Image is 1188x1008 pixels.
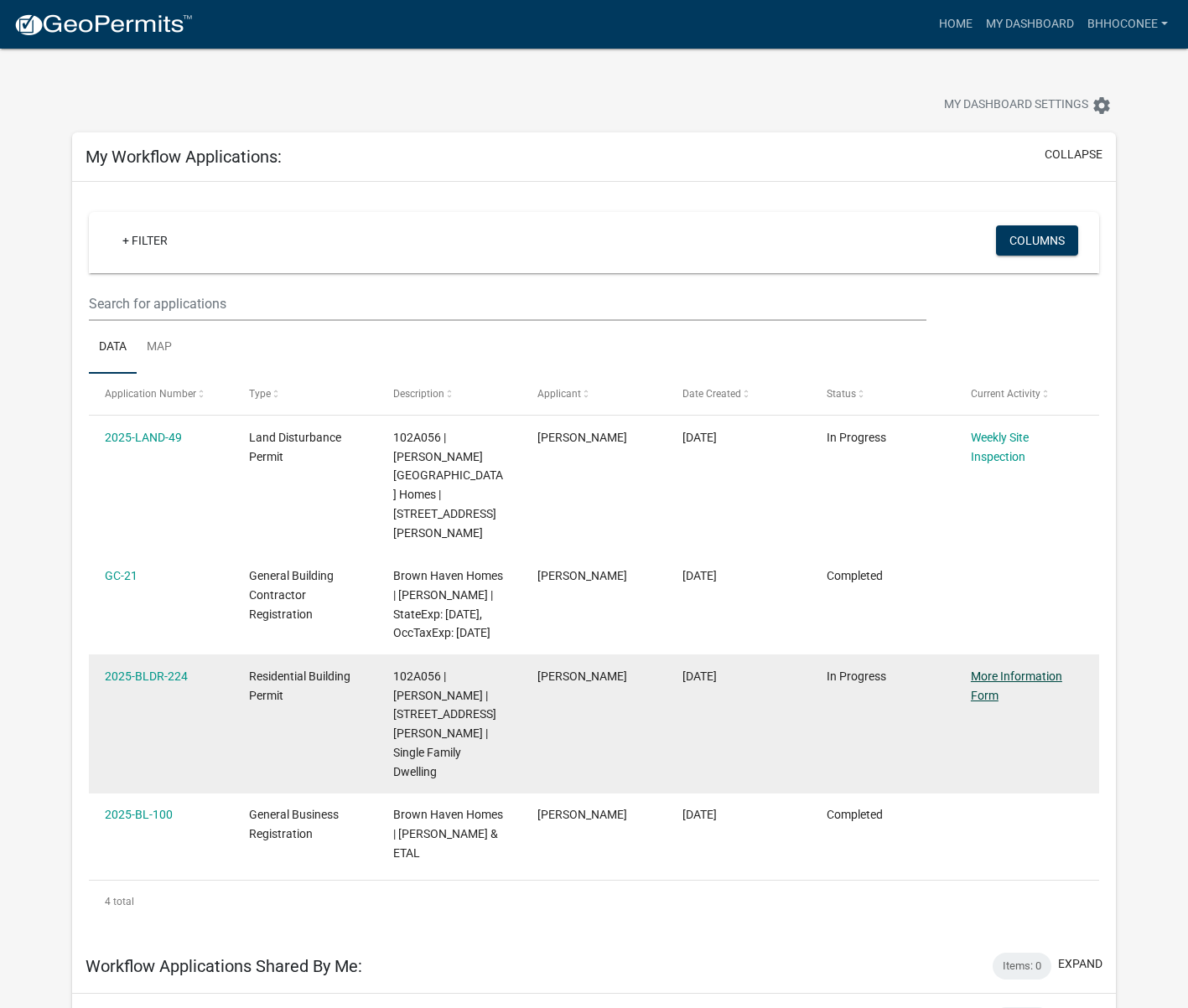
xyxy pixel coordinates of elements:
a: Map [137,321,182,375]
datatable-header-cell: Type [233,374,377,414]
span: Status [827,388,856,400]
div: Items: 0 [993,953,1051,980]
span: 07/22/2025 [682,569,717,582]
datatable-header-cell: Current Activity [955,374,1099,414]
button: Columns [996,225,1078,256]
span: Brown Haven Homes | KIRCHHOFF MARC A & ETAL [393,808,503,860]
a: My Dashboard [979,8,1081,40]
span: In Progress [827,431,886,444]
h5: My Workflow Applications: [86,147,282,167]
button: collapse [1045,146,1102,163]
span: 07/23/2025 [682,431,717,444]
div: collapse [72,182,1116,938]
datatable-header-cell: Date Created [666,374,810,414]
a: 2025-BL-100 [105,808,173,821]
a: BHHOconee [1081,8,1175,40]
span: Application Number [105,388,196,400]
span: Applicant [537,388,581,400]
span: 07/19/2025 [682,669,717,683]
span: Terrie Moon [537,431,627,444]
a: Weekly Site Inspection [971,431,1029,463]
h5: Workflow Applications Shared By Me: [86,956,362,976]
i: settings [1092,96,1112,116]
span: General Business Registration [249,808,339,840]
span: 04/30/2025 [682,808,717,821]
span: Completed [827,569,883,582]
a: 2025-BLDR-224 [105,669,188,683]
span: 102A056 | TIRADO JAVIER | 115 ELLMAN DR | Single Family Dwelling [393,669,496,778]
span: Completed [827,808,883,821]
datatable-header-cell: Description [377,374,521,414]
span: General Building Contractor Registration [249,569,334,621]
span: Current Activity [971,388,1040,400]
span: In Progress [827,669,886,683]
a: Data [89,321,137,375]
a: GC-21 [105,569,137,582]
span: Description [393,388,444,400]
input: Search for applications [89,287,926,321]
span: Terrie Moon [537,808,627,821]
a: + Filter [109,225,181,256]
span: Terrie Moon [537,669,627,683]
span: Date Created [682,388,741,400]
span: Terrie Moon [537,569,627,582]
div: 4 total [89,881,1099,923]
span: Brown Haven Homes | John Allen | StateExp: 07/30/2026, OccTaxExp: 12/31/2025 [393,569,503,639]
span: Land Disturbance Permit [249,431,341,463]
datatable-header-cell: Applicant [521,374,666,414]
a: Home [932,8,979,40]
span: 102A056 | Terrie Moon - Brown Haven Homes | 115 ELLMAN DR [393,431,503,540]
a: 2025-LAND-49 [105,431,182,444]
datatable-header-cell: Application Number [89,374,233,414]
a: More Information Form [971,669,1062,702]
button: expand [1058,955,1102,973]
span: My Dashboard Settings [944,96,1088,116]
span: Residential Building Permit [249,669,350,702]
span: Type [249,388,271,400]
datatable-header-cell: Status [811,374,955,414]
button: My Dashboard Settingssettings [931,89,1125,121]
